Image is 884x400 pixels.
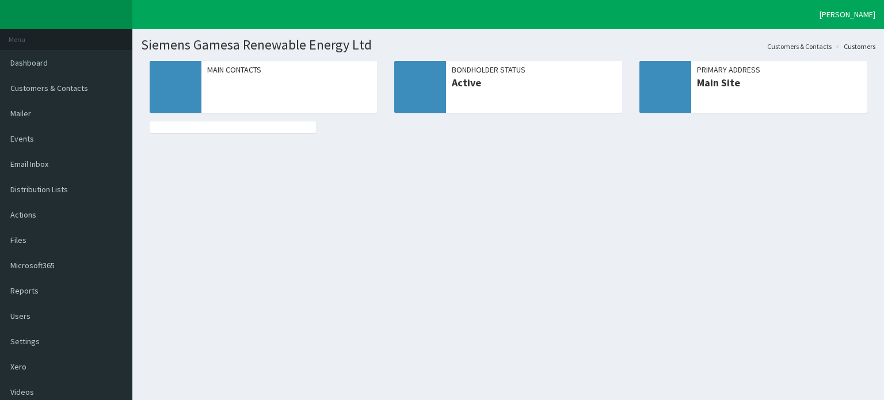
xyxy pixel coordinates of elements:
a: Customers & Contacts [767,41,832,51]
span: Active [452,75,616,90]
span: Events [10,134,34,144]
span: Users [10,311,31,321]
span: Settings [10,336,40,346]
span: Reports [10,285,39,296]
span: Email Inbox [10,159,48,169]
span: [PERSON_NAME] [820,9,875,20]
span: Videos [10,387,34,397]
span: Bondholder Status [452,64,616,75]
span: Distribution Lists [10,184,68,195]
span: Microsoft365 [10,260,55,271]
li: Customers [833,41,875,51]
span: Xero [10,361,26,372]
span: Dashboard [10,58,48,68]
span: Primary Address [697,64,861,75]
span: Mailer [10,108,31,119]
span: Customers & Contacts [10,83,88,93]
span: Main Contacts [207,64,371,75]
span: Files [10,235,26,245]
h1: Siemens Gamesa Renewable Energy Ltd [141,37,875,52]
span: Actions [10,209,36,220]
span: Main Site [697,75,861,90]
